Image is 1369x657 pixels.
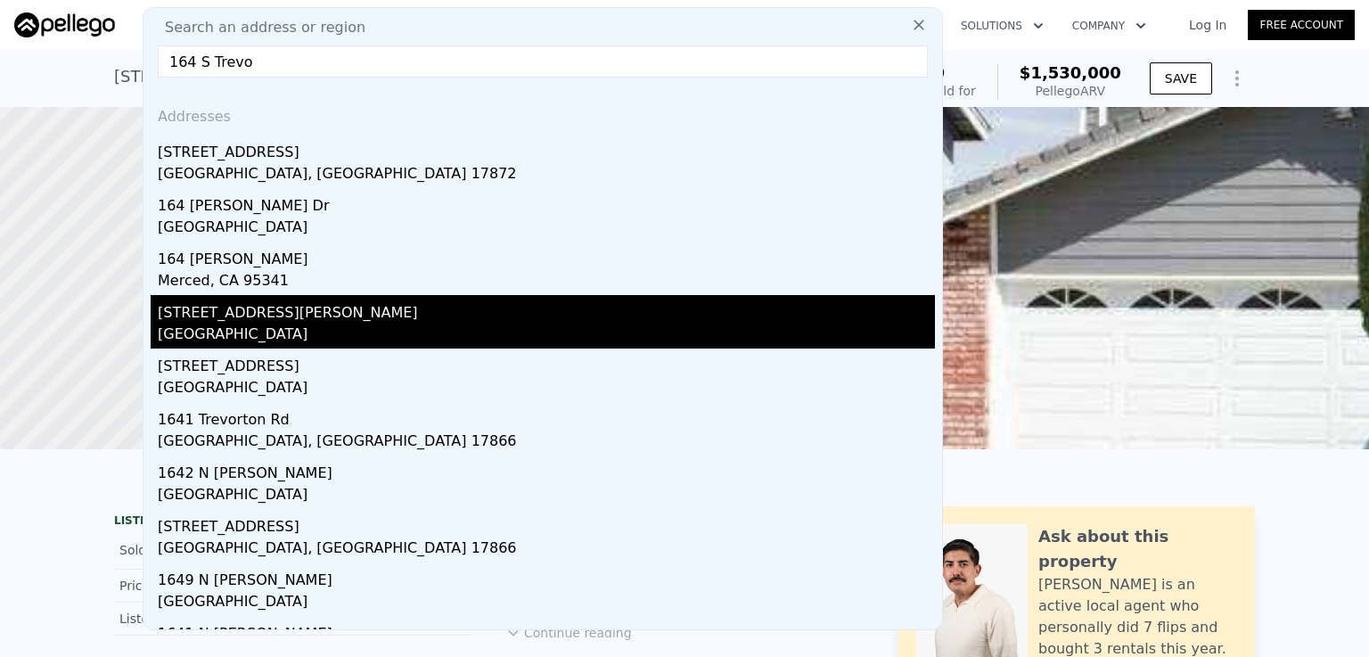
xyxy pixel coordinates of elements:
div: Sold [119,538,278,562]
div: Pellego ARV [1020,82,1121,100]
div: Price Decrease [119,577,278,595]
div: 164 [PERSON_NAME] Dr [158,188,935,217]
div: 1642 N [PERSON_NAME] [158,456,935,484]
div: [GEOGRAPHIC_DATA] [158,324,935,349]
div: [STREET_ADDRESS] , [GEOGRAPHIC_DATA] , CA 92808 [114,64,541,89]
div: 1649 N [PERSON_NAME] [158,563,935,591]
button: Show Options [1219,61,1255,96]
button: Solutions [947,10,1058,42]
div: Addresses [151,92,935,135]
img: Pellego [14,12,115,37]
div: [STREET_ADDRESS] [158,135,935,163]
button: SAVE [1150,62,1212,94]
div: [GEOGRAPHIC_DATA] [158,377,935,402]
button: Company [1058,10,1160,42]
div: [GEOGRAPHIC_DATA], [GEOGRAPHIC_DATA] 17872 [158,163,935,188]
div: [GEOGRAPHIC_DATA], [GEOGRAPHIC_DATA] 17866 [158,538,935,563]
div: Merced, CA 95341 [158,270,935,295]
div: 164 [PERSON_NAME] [158,242,935,270]
div: [STREET_ADDRESS][PERSON_NAME] [158,295,935,324]
a: Free Account [1248,10,1355,40]
div: Ask about this property [1038,524,1237,574]
div: Off Market, last sold for [830,82,976,100]
div: [GEOGRAPHIC_DATA] [158,484,935,509]
a: Log In [1168,16,1248,34]
span: Search an address or region [151,17,365,38]
div: [GEOGRAPHIC_DATA] [158,217,935,242]
div: [STREET_ADDRESS] [158,509,935,538]
input: Enter an address, city, region, neighborhood or zip code [158,45,928,78]
div: [GEOGRAPHIC_DATA] [158,591,935,616]
div: LISTING & SALE HISTORY [114,513,471,531]
div: [STREET_ADDRESS] [158,349,935,377]
div: Listed [119,610,278,628]
div: 1641 Trevorton Rd [158,402,935,431]
span: $1,530,000 [1020,63,1121,82]
button: Continue reading [506,624,632,642]
div: [GEOGRAPHIC_DATA], [GEOGRAPHIC_DATA] 17866 [158,431,935,456]
div: 1641 N [PERSON_NAME] [158,616,935,645]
